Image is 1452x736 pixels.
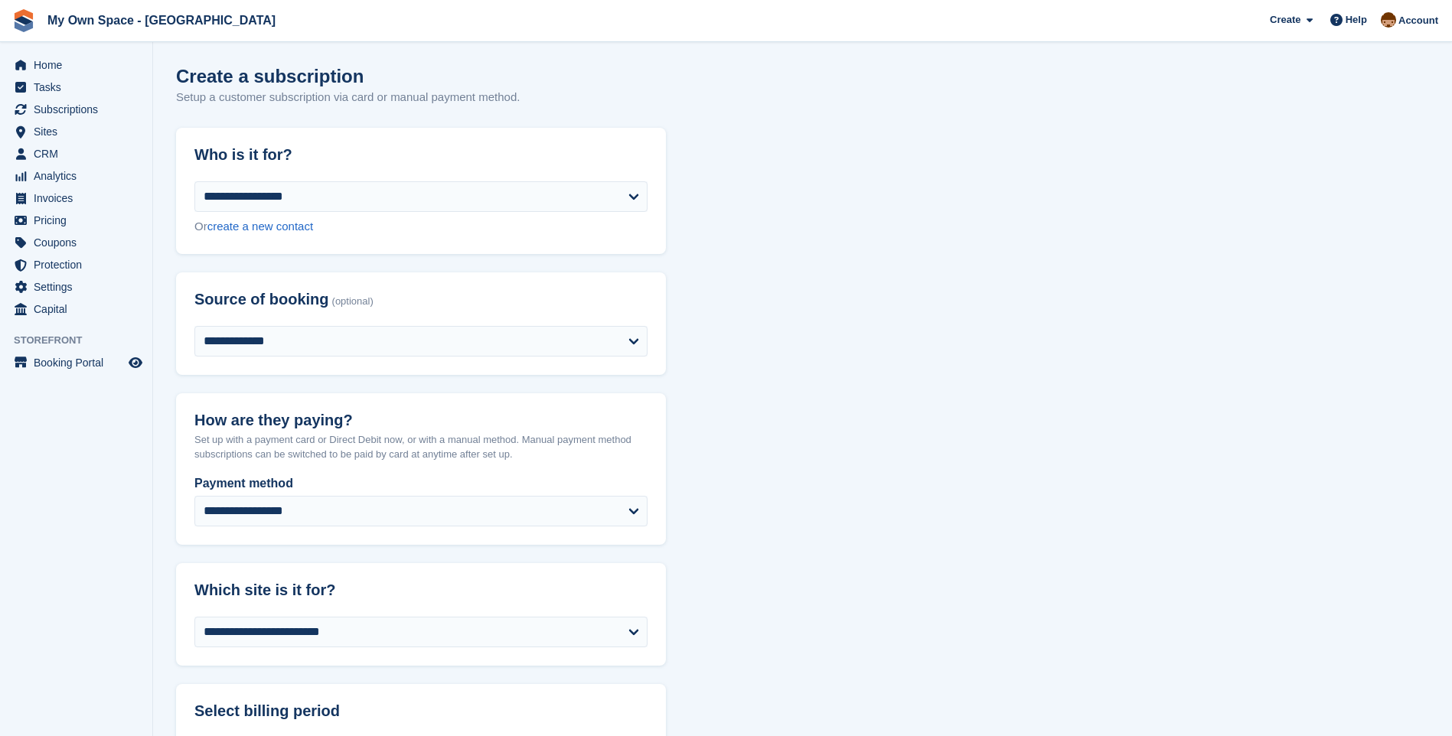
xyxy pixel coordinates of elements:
[8,254,145,275] a: menu
[194,702,648,720] h2: Select billing period
[34,54,126,76] span: Home
[207,220,313,233] a: create a new contact
[34,232,126,253] span: Coupons
[8,99,145,120] a: menu
[34,254,126,275] span: Protection
[126,353,145,372] a: Preview store
[8,276,145,298] a: menu
[34,187,126,209] span: Invoices
[332,296,374,308] span: (optional)
[34,298,126,320] span: Capital
[194,412,648,429] h2: How are they paying?
[34,210,126,231] span: Pricing
[194,218,648,236] div: Or
[12,9,35,32] img: stora-icon-8386f47178a22dfd0bd8f6a31ec36ba5ce8667c1dd55bd0f319d3a0aa187defe.svg
[34,121,126,142] span: Sites
[8,121,145,142] a: menu
[8,77,145,98] a: menu
[194,146,648,164] h2: Who is it for?
[194,291,329,308] span: Source of booking
[8,143,145,164] a: menu
[34,352,126,373] span: Booking Portal
[1398,13,1438,28] span: Account
[194,432,648,462] p: Set up with a payment card or Direct Debit now, or with a manual method. Manual payment method su...
[176,66,364,86] h1: Create a subscription
[34,165,126,187] span: Analytics
[8,187,145,209] a: menu
[8,232,145,253] a: menu
[1270,12,1300,28] span: Create
[176,89,520,106] p: Setup a customer subscription via card or manual payment method.
[41,8,282,33] a: My Own Space - [GEOGRAPHIC_DATA]
[8,352,145,373] a: menu
[194,474,648,493] label: Payment method
[34,77,126,98] span: Tasks
[8,165,145,187] a: menu
[1346,12,1367,28] span: Help
[1381,12,1396,28] img: Paula Harris
[8,210,145,231] a: menu
[14,333,152,348] span: Storefront
[8,54,145,76] a: menu
[34,143,126,164] span: CRM
[8,298,145,320] a: menu
[34,99,126,120] span: Subscriptions
[34,276,126,298] span: Settings
[194,581,648,599] h2: Which site is it for?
